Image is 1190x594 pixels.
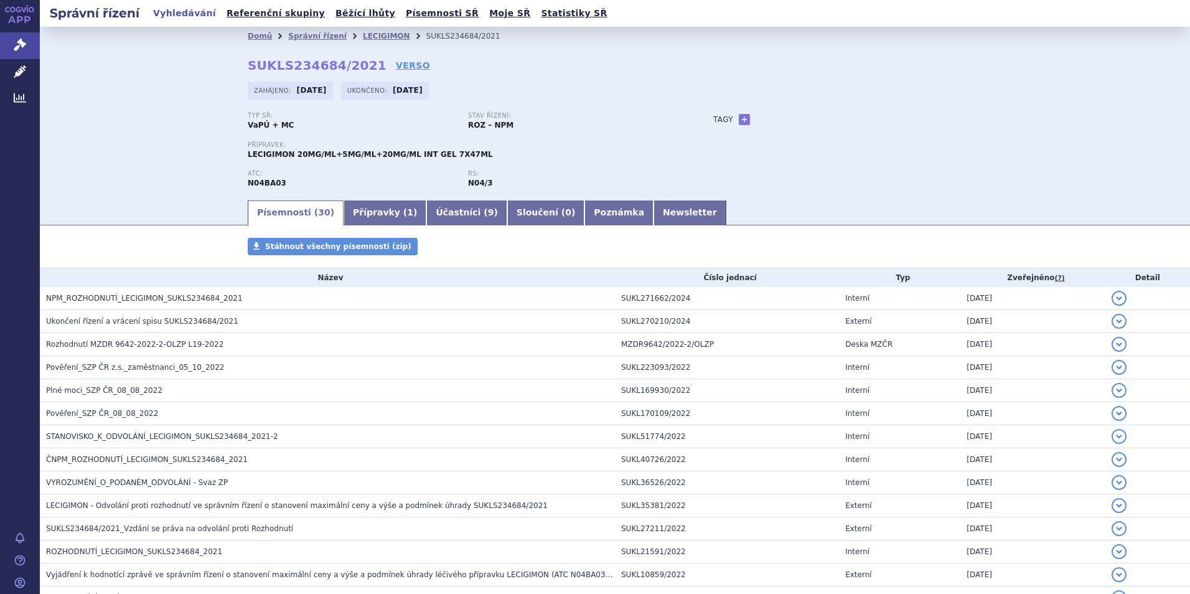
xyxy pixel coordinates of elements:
td: [DATE] [960,448,1105,471]
span: 0 [565,207,571,217]
td: SUKL21591/2022 [615,540,839,563]
td: [DATE] [960,563,1105,587]
td: [DATE] [960,333,1105,356]
span: Interní [845,547,869,556]
td: [DATE] [960,494,1105,517]
span: ČNPM_ROZHODNUTÍ_LECIGIMON_SUKLS234684_2021 [46,455,248,464]
th: Číslo jednací [615,268,839,287]
span: Plné moci_SZP ČR_08_08_2022 [46,386,162,395]
td: [DATE] [960,425,1105,448]
td: SUKL35381/2022 [615,494,839,517]
th: Typ [839,268,960,287]
td: SUKL10859/2022 [615,563,839,587]
strong: SUKLS234684/2021 [248,58,387,73]
span: Stáhnout všechny písemnosti (zip) [265,242,411,251]
span: Externí [845,570,871,579]
td: [DATE] [960,517,1105,540]
button: detail [1112,452,1127,467]
p: Stav řízení: [468,112,676,120]
td: [DATE] [960,402,1105,425]
span: Deska MZČR [845,340,892,349]
a: Domů [248,32,272,40]
a: VERSO [396,59,430,72]
span: Externí [845,524,871,533]
span: LECIGIMON 20MG/ML+5MG/ML+20MG/ML INT GEL 7X47ML [248,150,493,159]
a: Moje SŘ [485,5,534,22]
button: detail [1112,544,1127,559]
span: Zahájeno: [254,85,293,95]
a: Stáhnout všechny písemnosti (zip) [248,238,418,255]
button: detail [1112,291,1127,306]
span: VYROZUMĚNÍ_O_PODANÉM_ODVOLÁNÍ - Svaz ZP [46,478,228,487]
td: [DATE] [960,287,1105,310]
strong: VaPÚ + MC [248,121,294,130]
button: detail [1112,383,1127,398]
button: detail [1112,498,1127,513]
span: Ukončeno: [347,85,390,95]
span: Interní [845,455,869,464]
span: 9 [488,207,494,217]
strong: LEVODOPA, INHIBITOR DEKARBOXYLASY A INHIBITOR COMT [248,179,286,187]
p: RS: [468,170,676,177]
span: 30 [318,207,330,217]
td: [DATE] [960,540,1105,563]
a: Poznámka [584,200,654,225]
a: Vyhledávání [149,5,220,22]
td: [DATE] [960,310,1105,333]
span: Interní [845,363,869,372]
span: Interní [845,294,869,303]
abbr: (?) [1055,274,1065,283]
span: Interní [845,409,869,418]
button: detail [1112,429,1127,444]
span: Interní [845,478,869,487]
span: Interní [845,432,869,441]
p: Typ SŘ: [248,112,456,120]
td: [DATE] [960,471,1105,494]
span: Externí [845,317,871,326]
td: [DATE] [960,356,1105,379]
td: SUKL223093/2022 [615,356,839,379]
td: MZDR9642/2022-2/OLZP [615,333,839,356]
p: Přípravek: [248,141,688,149]
td: SUKL40726/2022 [615,448,839,471]
td: SUKL169930/2022 [615,379,839,402]
td: SUKL271662/2024 [615,287,839,310]
span: Vyjádření k hodnotící zprávě ve správním řízení o stanovení maximální ceny a výše a podmínek úhra... [46,570,767,579]
span: Interní [845,386,869,395]
strong: ROZ – NPM [468,121,513,130]
th: Detail [1105,268,1190,287]
p: ATC: [248,170,456,177]
a: + [739,114,750,125]
span: ROZHODNUTÍ_LECIGIMON_SUKLS234684_2021 [46,547,222,556]
h3: Tagy [713,112,733,127]
span: Ukončení řízení a vrácení spisu SUKLS234684/2021 [46,317,238,326]
span: Rozhodnutí MZDR 9642-2022-2-OLZP L19-2022 [46,340,223,349]
td: SUKL270210/2024 [615,310,839,333]
th: Zveřejněno [960,268,1105,287]
button: detail [1112,521,1127,536]
a: Účastníci (9) [426,200,507,225]
a: Přípravky (1) [344,200,426,225]
td: [DATE] [960,379,1105,402]
span: Externí [845,501,871,510]
strong: levodopa, inhibitor dekarboxylázy a inhibitor COMT [468,179,492,187]
button: detail [1112,360,1127,375]
strong: [DATE] [297,86,327,95]
th: Název [40,268,615,287]
span: LECIGIMON - Odvolání proti rozhodnutí ve správním řízení o stanovení maximální ceny a výše a podm... [46,501,548,510]
td: SUKL170109/2022 [615,402,839,425]
span: NPM_ROZHODNUTÍ_LECIGIMON_SUKLS234684_2021 [46,294,243,303]
button: detail [1112,314,1127,329]
a: Sloučení (0) [507,200,584,225]
td: SUKL36526/2022 [615,471,839,494]
li: SUKLS234684/2021 [426,27,517,45]
button: detail [1112,337,1127,352]
a: Písemnosti SŘ [402,5,482,22]
span: Pověření_SZP ČR_08_08_2022 [46,409,158,418]
a: Statistiky SŘ [537,5,611,22]
h2: Správní řízení [40,4,149,22]
strong: [DATE] [393,86,423,95]
td: SUKL27211/2022 [615,517,839,540]
a: Správní řízení [288,32,347,40]
button: detail [1112,406,1127,421]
